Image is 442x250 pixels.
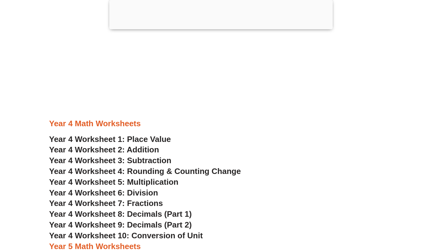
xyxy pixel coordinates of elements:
a: Year 4 Worksheet 1: Place Value [49,135,171,144]
a: Year 4 Worksheet 10: Conversion of Unit [49,231,203,240]
h3: Year 4 Math Worksheets [49,119,393,129]
a: Year 4 Worksheet 4: Rounding & Counting Change [49,167,241,176]
iframe: Advertisement [37,26,405,112]
a: Year 4 Worksheet 9: Decimals (Part 2) [49,220,192,229]
a: Year 4 Worksheet 7: Fractions [49,199,163,208]
a: Year 4 Worksheet 8: Decimals (Part 1) [49,209,192,219]
a: Year 4 Worksheet 5: Multiplication [49,177,178,187]
a: Year 4 Worksheet 3: Subtraction [49,156,171,165]
iframe: Chat Widget [337,180,442,250]
a: Year 4 Worksheet 2: Addition [49,145,159,154]
a: Year 4 Worksheet 6: Division [49,188,158,197]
